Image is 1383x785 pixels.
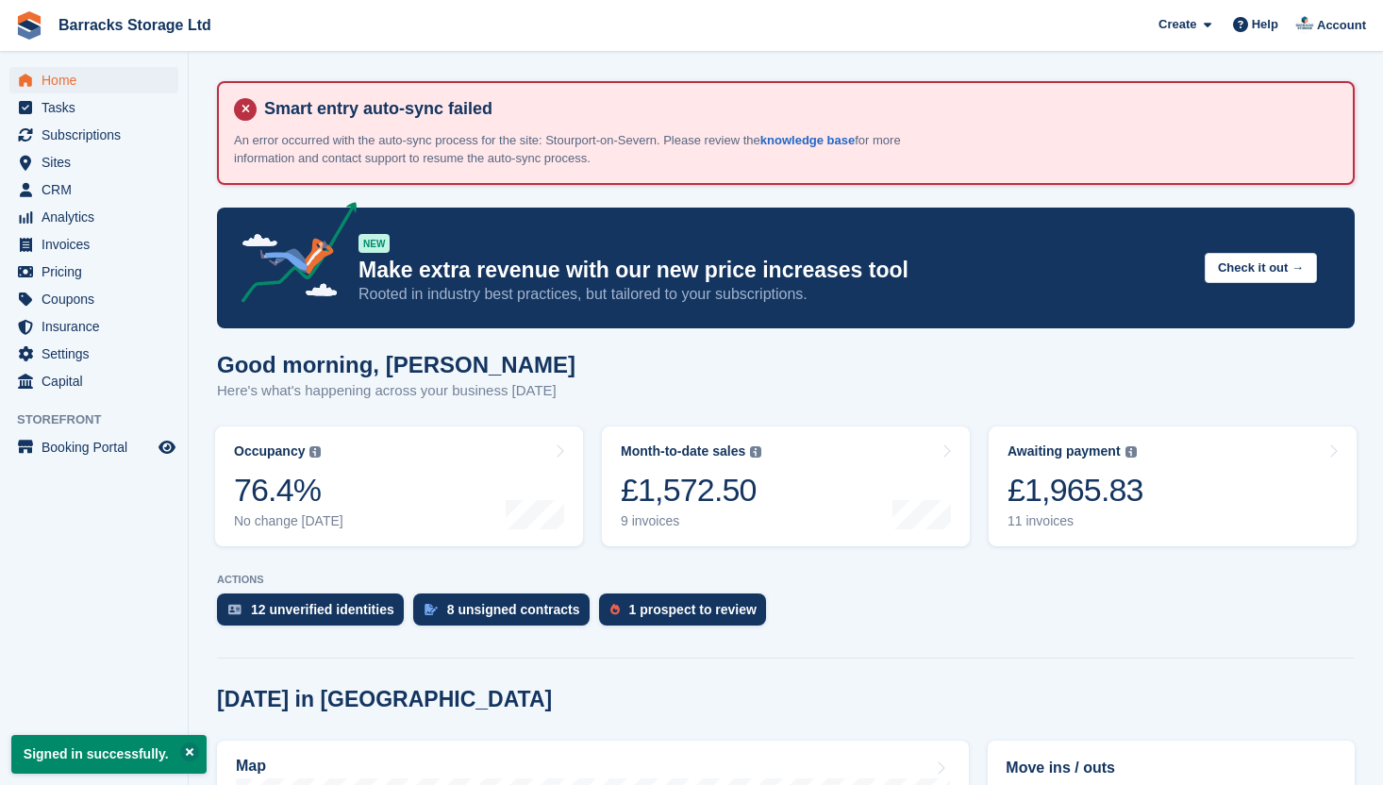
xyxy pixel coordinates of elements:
a: Preview store [156,436,178,459]
p: Here's what's happening across your business [DATE] [217,380,575,402]
a: menu [9,368,178,394]
div: Occupancy [234,443,305,459]
img: icon-info-grey-7440780725fd019a000dd9b08b2336e03edf1995a4989e88bcd33f0948082b44.svg [750,446,761,458]
p: Rooted in industry best practices, but tailored to your subscriptions. [358,284,1190,305]
p: An error occurred with the auto-sync process for the site: Stourport-on-Severn. Please review the... [234,131,941,168]
img: Jack Ward [1295,15,1314,34]
img: icon-info-grey-7440780725fd019a000dd9b08b2336e03edf1995a4989e88bcd33f0948082b44.svg [1125,446,1137,458]
button: Check it out → [1205,253,1317,284]
span: Help [1252,15,1278,34]
span: Home [42,67,155,93]
span: Analytics [42,204,155,230]
span: Coupons [42,286,155,312]
img: stora-icon-8386f47178a22dfd0bd8f6a31ec36ba5ce8667c1dd55bd0f319d3a0aa187defe.svg [15,11,43,40]
div: 76.4% [234,471,343,509]
span: Capital [42,368,155,394]
img: contract_signature_icon-13c848040528278c33f63329250d36e43548de30e8caae1d1a13099fd9432cc5.svg [425,604,438,615]
a: knowledge base [760,133,855,147]
div: NEW [358,234,390,253]
span: Insurance [42,313,155,340]
div: 8 unsigned contracts [447,602,580,617]
a: menu [9,259,178,285]
a: 1 prospect to review [599,593,775,635]
img: icon-info-grey-7440780725fd019a000dd9b08b2336e03edf1995a4989e88bcd33f0948082b44.svg [309,446,321,458]
img: price-adjustments-announcement-icon-8257ccfd72463d97f412b2fc003d46551f7dbcb40ab6d574587a9cd5c0d94... [225,202,358,309]
h2: Move ins / outs [1006,757,1337,779]
div: Awaiting payment [1008,443,1121,459]
h2: [DATE] in [GEOGRAPHIC_DATA] [217,687,552,712]
span: Account [1317,16,1366,35]
span: Create [1158,15,1196,34]
img: verify_identity-adf6edd0f0f0b5bbfe63781bf79b02c33cf7c696d77639b501bdc392416b5a36.svg [228,604,242,615]
a: menu [9,341,178,367]
a: Occupancy 76.4% No change [DATE] [215,426,583,546]
span: Pricing [42,259,155,285]
a: menu [9,313,178,340]
a: menu [9,94,178,121]
div: 9 invoices [621,513,761,529]
div: No change [DATE] [234,513,343,529]
p: Signed in successfully. [11,735,207,774]
a: menu [9,149,178,175]
span: Booking Portal [42,434,155,460]
span: Invoices [42,231,155,258]
a: Month-to-date sales £1,572.50 9 invoices [602,426,970,546]
a: menu [9,122,178,148]
a: 8 unsigned contracts [413,593,599,635]
a: Awaiting payment £1,965.83 11 invoices [989,426,1357,546]
span: CRM [42,176,155,203]
div: 12 unverified identities [251,602,394,617]
a: 12 unverified identities [217,593,413,635]
h2: Map [236,758,266,775]
span: Tasks [42,94,155,121]
a: menu [9,67,178,93]
span: Sites [42,149,155,175]
a: menu [9,231,178,258]
h4: Smart entry auto-sync failed [257,98,1338,120]
img: prospect-51fa495bee0391a8d652442698ab0144808aea92771e9ea1ae160a38d050c398.svg [610,604,620,615]
a: menu [9,286,178,312]
a: Barracks Storage Ltd [51,9,219,41]
div: £1,572.50 [621,471,761,509]
div: 11 invoices [1008,513,1143,529]
span: Settings [42,341,155,367]
h1: Good morning, [PERSON_NAME] [217,352,575,377]
div: 1 prospect to review [629,602,757,617]
p: Make extra revenue with our new price increases tool [358,257,1190,284]
a: menu [9,204,178,230]
span: Subscriptions [42,122,155,148]
p: ACTIONS [217,574,1355,586]
div: Month-to-date sales [621,443,745,459]
a: menu [9,434,178,460]
a: menu [9,176,178,203]
span: Storefront [17,410,188,429]
div: £1,965.83 [1008,471,1143,509]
